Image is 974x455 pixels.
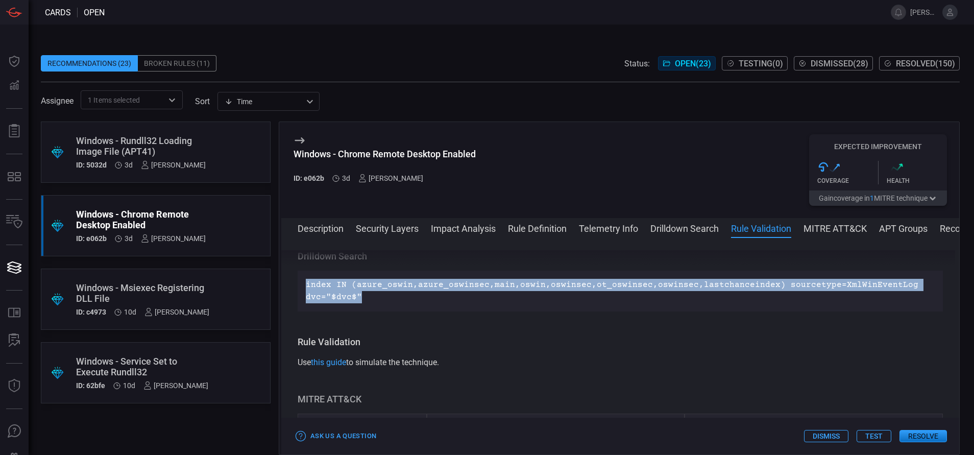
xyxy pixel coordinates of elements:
[88,95,140,105] span: 1 Items selected
[298,357,439,367] span: Use to simulate the technique.
[76,234,107,243] h5: ID: e062b
[650,222,719,234] button: Drilldown Search
[298,222,344,234] button: Description
[803,222,867,234] button: MITRE ATT&CK
[2,74,27,98] button: Detections
[2,374,27,398] button: Threat Intelligence
[811,59,868,68] span: Dismissed ( 28 )
[896,59,955,68] span: Resolved ( 150 )
[2,328,27,353] button: ALERT ANALYSIS
[306,279,935,303] p: index IN (azure_oswin,azure_oswinsec,main,oswin,oswinsec,ot_oswinsec,oswinsec,lastchanceindex) so...
[579,222,638,234] button: Telemetry Info
[731,222,791,234] button: Rule Validation
[195,97,210,106] label: sort
[685,414,943,438] div: Sub Techniques
[144,308,209,316] div: [PERSON_NAME]
[2,119,27,143] button: Reports
[910,8,938,16] span: [PERSON_NAME].[PERSON_NAME]
[624,59,650,68] span: Status:
[84,8,105,17] span: open
[342,174,350,182] span: Aug 17, 2025 9:25 AM
[809,142,947,151] h5: Expected Improvement
[125,161,133,169] span: Aug 17, 2025 9:26 AM
[225,97,303,107] div: Time
[294,174,324,182] h5: ID: e062b
[809,190,947,206] button: Gaincoverage in1MITRE technique
[294,428,379,444] button: Ask Us a Question
[76,308,106,316] h5: ID: c4973
[76,209,206,230] div: Windows - Chrome Remote Desktop Enabled
[298,336,943,348] h3: Rule Validation
[124,308,136,316] span: Aug 10, 2025 9:10 AM
[2,255,27,280] button: Cards
[41,96,74,106] span: Assignee
[427,414,685,438] div: Techniques
[143,381,208,390] div: [PERSON_NAME]
[76,161,107,169] h5: ID: 5032d
[125,234,133,243] span: Aug 17, 2025 9:25 AM
[138,55,216,71] div: Broken Rules (11)
[356,222,419,234] button: Security Layers
[2,419,27,444] button: Ask Us A Question
[123,381,135,390] span: Aug 10, 2025 9:09 AM
[879,222,928,234] button: APT Groups
[298,414,427,438] div: Tactics
[45,8,71,17] span: Cards
[41,55,138,71] div: Recommendations (23)
[2,301,27,325] button: Rule Catalog
[141,161,206,169] div: [PERSON_NAME]
[794,56,873,70] button: Dismissed(28)
[431,222,496,234] button: Impact Analysis
[887,177,947,184] div: Health
[508,222,567,234] button: Rule Definition
[722,56,788,70] button: Testing(0)
[141,234,206,243] div: [PERSON_NAME]
[817,177,878,184] div: Coverage
[76,282,209,304] div: Windows - Msiexec Registering DLL File
[76,356,208,377] div: Windows - Service Set to Execute Rundll32
[2,49,27,74] button: Dashboard
[658,56,716,70] button: Open(23)
[739,59,783,68] span: Testing ( 0 )
[76,381,105,390] h5: ID: 62bfe
[879,56,960,70] button: Resolved(150)
[804,430,848,442] button: Dismiss
[2,210,27,234] button: Inventory
[870,194,874,202] span: 1
[298,393,943,405] h3: MITRE ATT&CK
[76,135,206,157] div: Windows - Rundll32 Loading Image File (APT41)
[675,59,711,68] span: Open ( 23 )
[899,430,947,442] button: Resolve
[2,164,27,189] button: MITRE - Detection Posture
[294,149,476,159] div: Windows - Chrome Remote Desktop Enabled
[311,357,346,367] a: this guide
[857,430,891,442] button: Test
[165,93,179,107] button: Open
[358,174,423,182] div: [PERSON_NAME]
